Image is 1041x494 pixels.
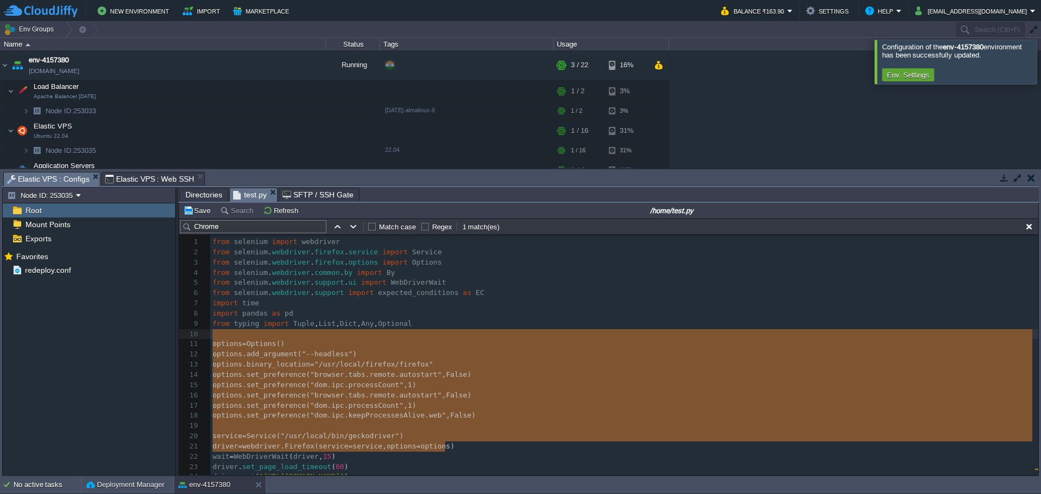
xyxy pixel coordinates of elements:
[179,319,201,329] div: 9
[357,268,382,277] span: import
[301,350,352,358] span: "--headless"
[326,50,380,80] div: Running
[306,370,310,378] span: (
[609,159,644,181] div: 14%
[554,38,669,50] div: Usage
[213,299,238,307] span: import
[280,432,399,440] span: "/usr/local/bin/geckodriver"
[247,370,306,378] span: set_preference
[314,268,340,277] span: common
[14,476,81,493] div: No active tasks
[234,248,268,256] span: selenium
[183,4,223,17] button: Import
[314,278,344,286] span: support
[306,401,310,409] span: (
[609,120,644,142] div: 31%
[280,442,285,450] span: .
[179,288,201,298] div: 6
[352,442,382,450] span: service
[915,4,1030,17] button: [EMAIL_ADDRESS][DOMAIN_NAME]
[995,451,1030,483] iframe: chat widget
[344,248,349,256] span: .
[44,106,98,116] a: Node ID:253033
[178,479,230,490] button: env-4157380
[179,401,201,411] div: 17
[378,288,459,297] span: expected_conditions
[179,278,201,288] div: 5
[213,258,229,266] span: from
[23,142,29,159] img: AMDAwAAAACH5BAEAAAAALAAAAAABAAEAAAICRAEAOw==
[242,299,259,307] span: time
[293,319,314,328] span: Tuple
[229,452,234,460] span: =
[220,206,256,215] button: Search
[882,43,1022,59] span: Configuration of the environment has been successfully updated.
[33,82,80,91] span: Load Balancer
[331,463,336,471] span: (
[310,268,314,277] span: .
[242,350,247,358] span: .
[213,238,229,246] span: from
[382,258,408,266] span: import
[34,93,96,100] span: Apache Balancer [DATE]
[310,360,314,368] span: =
[298,350,302,358] span: (
[272,268,310,277] span: webdriver
[234,268,268,277] span: selenium
[432,223,452,231] label: Regex
[98,4,172,17] button: New Environment
[213,472,238,480] span: driver
[282,188,354,201] span: SFTP / SSH Gate
[310,411,446,419] span: "dom.ipc.keepProcessesAlive.web"
[234,278,268,286] span: selenium
[179,431,201,441] div: 20
[23,234,53,243] a: Exports
[272,248,310,256] span: webdriver
[285,309,293,317] span: pd
[806,4,852,17] button: Settings
[7,190,76,200] button: Node ID: 253035
[242,309,268,317] span: pandas
[344,472,349,480] span: )
[234,319,259,328] span: typing
[15,80,30,102] img: AMDAwAAAACH5BAEAAAAALAAAAAABAAEAAAICRAEAOw==
[14,252,50,261] a: Favorites
[408,401,412,409] span: 1
[1,38,325,50] div: Name
[213,401,242,409] span: options
[29,55,69,66] a: env-4157380
[242,381,247,389] span: .
[310,288,314,297] span: .
[46,107,73,115] span: Node ID:
[310,258,314,266] span: .
[442,391,446,399] span: ,
[609,50,644,80] div: 16%
[276,432,280,440] span: (
[285,442,314,450] span: Firefox
[4,22,57,37] button: Env Groups
[272,278,310,286] span: webdriver
[571,80,584,102] div: 1 / 2
[25,43,30,46] img: AMDAwAAAACH5BAEAAAAALAAAAAABAAEAAAICRAEAOw==
[213,339,242,348] span: options
[306,381,310,389] span: (
[399,432,403,440] span: )
[7,172,89,186] span: Elastic VPS : Configs
[381,38,553,50] div: Tags
[213,319,229,328] span: from
[213,411,242,419] span: options
[268,278,272,286] span: .
[185,188,222,201] span: Directories
[179,237,201,247] div: 1
[467,391,472,399] span: )
[571,159,584,181] div: 1 / 4
[10,50,25,80] img: AMDAwAAAACH5BAEAAAAALAAAAAABAAEAAAICRAEAOw==
[310,248,314,256] span: .
[23,102,29,119] img: AMDAwAAAACH5BAEAAAAALAAAAAABAAEAAAICRAEAOw==
[15,159,30,181] img: AMDAwAAAACH5BAEAAAAALAAAAAABAAEAAAICRAEAOw==
[408,381,412,389] span: 1
[344,268,353,277] span: by
[242,432,247,440] span: =
[213,442,238,450] span: driver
